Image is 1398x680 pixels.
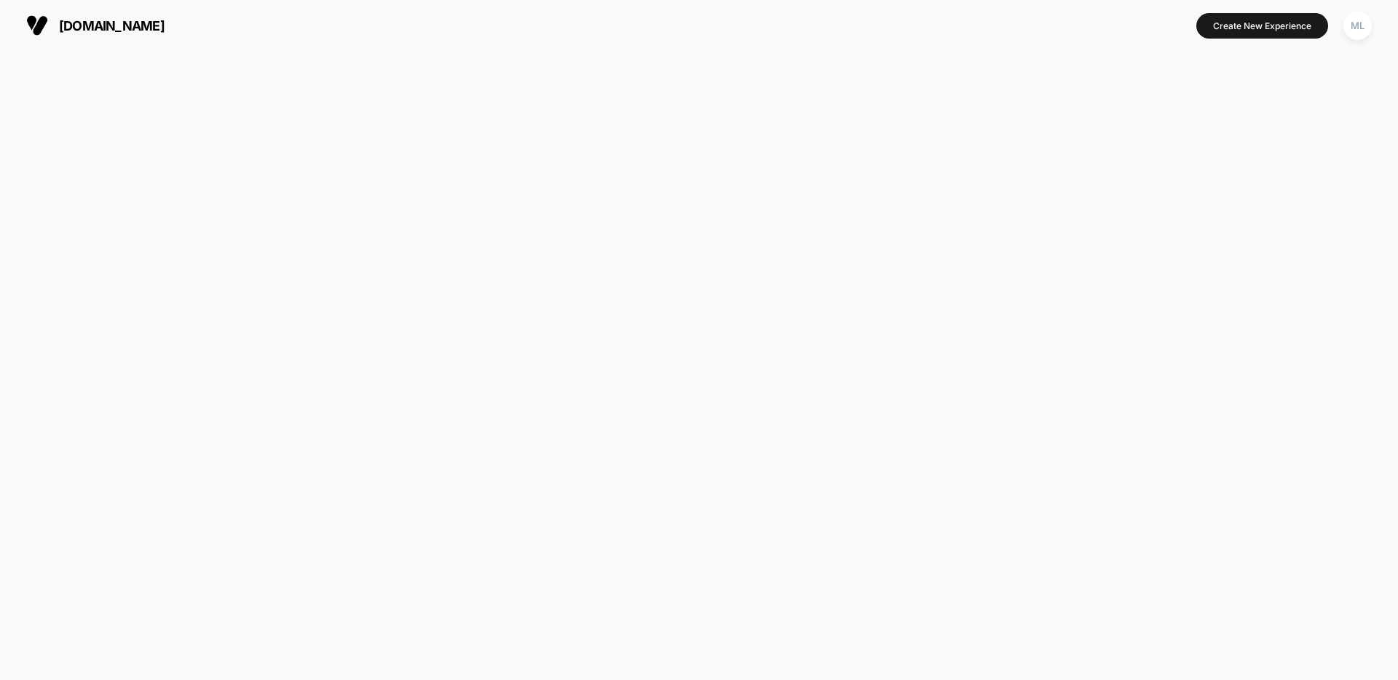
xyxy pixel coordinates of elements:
button: ML [1339,11,1376,41]
button: [DOMAIN_NAME] [22,14,169,37]
span: [DOMAIN_NAME] [59,18,165,33]
button: Create New Experience [1196,13,1328,39]
div: ML [1343,12,1372,40]
img: Visually logo [26,15,48,36]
